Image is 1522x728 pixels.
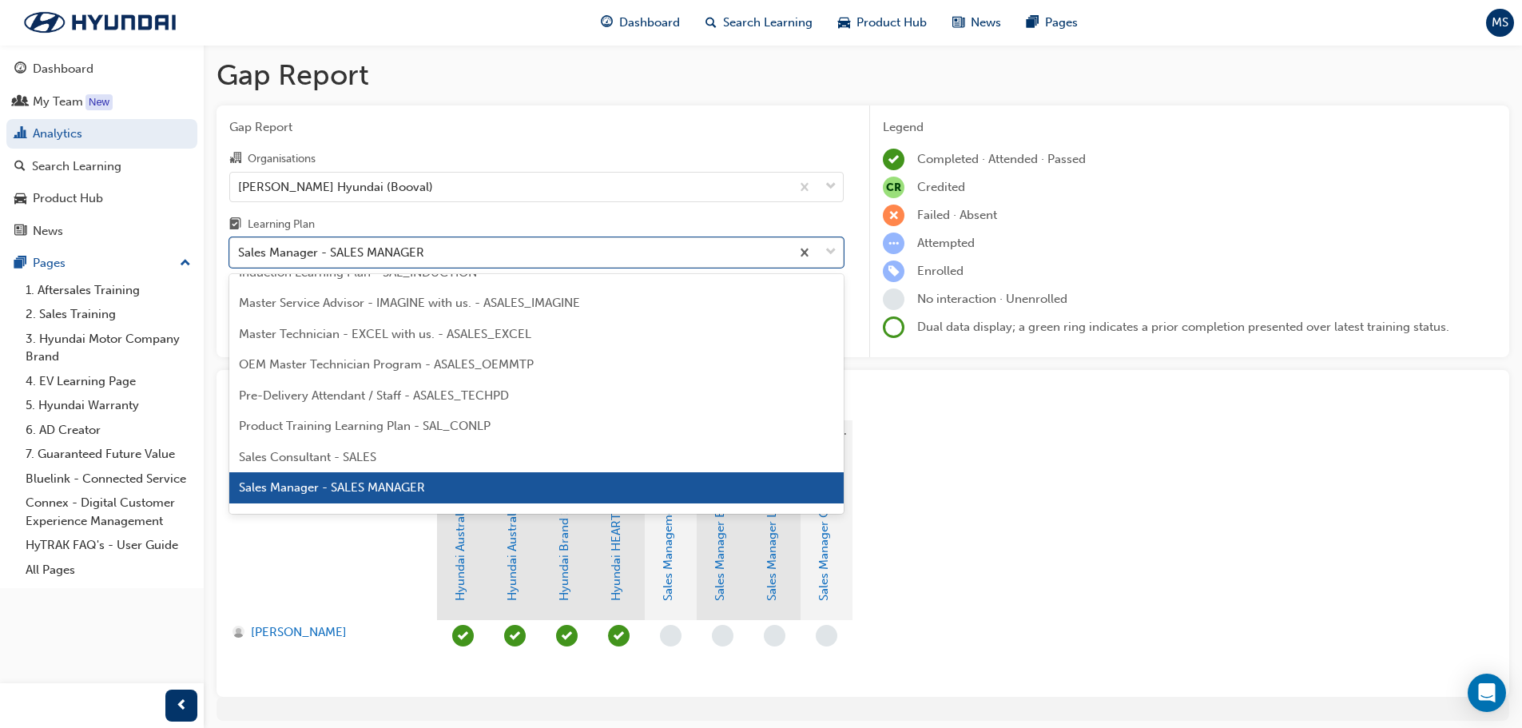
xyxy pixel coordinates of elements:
span: learningRecordVerb_NONE-icon [712,625,733,646]
span: Pre-Delivery Attendant / Staff - ASALES_TECHPD [239,388,509,403]
a: 7. Guaranteed Future Value [19,442,197,467]
div: [PERSON_NAME] Hyundai (Booval) [238,177,433,196]
span: Gap Report [229,118,844,137]
div: Tooltip anchor [85,94,113,110]
a: Bluelink - Connected Service [19,467,197,491]
div: Open Intercom Messenger [1468,674,1506,712]
span: Search Learning [723,14,813,32]
a: search-iconSearch Learning [693,6,825,39]
div: Pages [33,254,66,273]
span: Dashboard [619,14,680,32]
span: Sales Consultant - SALES [239,450,376,464]
img: Trak [8,6,192,39]
span: learningplan-icon [229,218,241,233]
a: news-iconNews [940,6,1014,39]
a: My Team [6,87,197,117]
div: Search Learning [32,157,121,176]
span: learningRecordVerb_ATTEMPT-icon [883,233,904,254]
span: Pages [1045,14,1078,32]
span: car-icon [838,13,850,33]
span: learningRecordVerb_NONE-icon [764,625,785,646]
span: Induction Learning Plan - SAL_INDUCTION [239,265,477,280]
a: Connex - Digital Customer Experience Management [19,491,197,533]
span: pages-icon [14,257,26,271]
span: Dual data display; a green ring indicates a prior completion presented over latest training status. [917,320,1449,334]
a: car-iconProduct Hub [825,6,940,39]
span: search-icon [14,160,26,174]
a: Dashboard [6,54,197,84]
a: Search Learning [6,152,197,181]
div: Sales Manager - SALES MANAGER [238,244,424,262]
span: learningRecordVerb_FAIL-icon [883,205,904,226]
div: My Team [33,93,83,111]
span: News [971,14,1001,32]
span: news-icon [952,13,964,33]
span: [PERSON_NAME] [251,623,347,642]
span: Product Hub [856,14,927,32]
span: people-icon [14,95,26,109]
a: pages-iconPages [1014,6,1091,39]
div: Product Hub [33,189,103,208]
a: 2. Sales Training [19,302,197,327]
span: Master Technician - EXCEL with us. - ASALES_EXCEL [239,327,531,341]
span: Master Service Advisor - IMAGINE with us. - ASALES_IMAGINE [239,296,580,310]
div: News [33,222,63,241]
span: chart-icon [14,127,26,141]
a: 4. EV Learning Page [19,369,197,394]
div: Dashboard [33,60,93,78]
span: OEM Master Technician Program - ASALES_OEMMTP [239,357,534,372]
span: null-icon [883,177,904,198]
span: Credited [917,180,965,194]
a: 3. Hyundai Motor Company Brand [19,327,197,369]
span: learningRecordVerb_PASS-icon [504,625,526,646]
span: Sales Training In-Dealer Coaching Visit - SALES VISIT [239,511,530,526]
span: learningRecordVerb_COMPLETE-icon [556,625,578,646]
span: Attempted [917,236,975,250]
button: Pages [6,249,197,278]
a: 1. Aftersales Training [19,278,197,303]
a: Hyundai HEART [609,513,623,601]
span: Enrolled [917,264,964,278]
span: up-icon [180,253,191,274]
span: guage-icon [14,62,26,77]
span: Completed · Attended · Passed [917,152,1086,166]
span: learningRecordVerb_COMPLETE-icon [608,625,630,646]
span: learningRecordVerb_NONE-icon [883,288,904,310]
span: No interaction · Unenrolled [917,292,1067,306]
span: news-icon [14,225,26,239]
span: guage-icon [601,13,613,33]
a: HyTRAK FAQ's - User Guide [19,533,197,558]
a: 6. AD Creator [19,418,197,443]
span: Product Training Learning Plan - SAL_CONLP [239,419,491,433]
span: search-icon [705,13,717,33]
a: All Pages [19,558,197,583]
span: prev-icon [176,696,188,716]
span: learningRecordVerb_COMPLETE-icon [452,625,474,646]
h1: Gap Report [217,58,1509,93]
a: News [6,217,197,246]
div: Legend [883,118,1496,137]
div: Organisations [248,151,316,167]
a: guage-iconDashboard [588,6,693,39]
a: [PERSON_NAME] [232,623,422,642]
span: car-icon [14,192,26,206]
a: Product Hub [6,184,197,213]
span: Sales Manager - SALES MANAGER [239,480,425,495]
span: pages-icon [1027,13,1039,33]
button: DashboardMy TeamAnalyticsSearch LearningProduct HubNews [6,51,197,249]
span: learningRecordVerb_COMPLETE-icon [883,149,904,170]
span: learningRecordVerb_NONE-icon [816,625,837,646]
span: Failed · Absent [917,208,997,222]
span: learningRecordVerb_ENROLL-icon [883,261,904,282]
div: Learning Plan [248,217,315,233]
a: 5. Hyundai Warranty [19,393,197,418]
a: Analytics [6,119,197,149]
span: MS [1492,14,1508,32]
span: down-icon [825,242,837,263]
span: learningRecordVerb_NONE-icon [660,625,682,646]
button: MS [1486,9,1514,37]
span: down-icon [825,177,837,197]
a: Sales Manager Business KPI's [713,440,727,601]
